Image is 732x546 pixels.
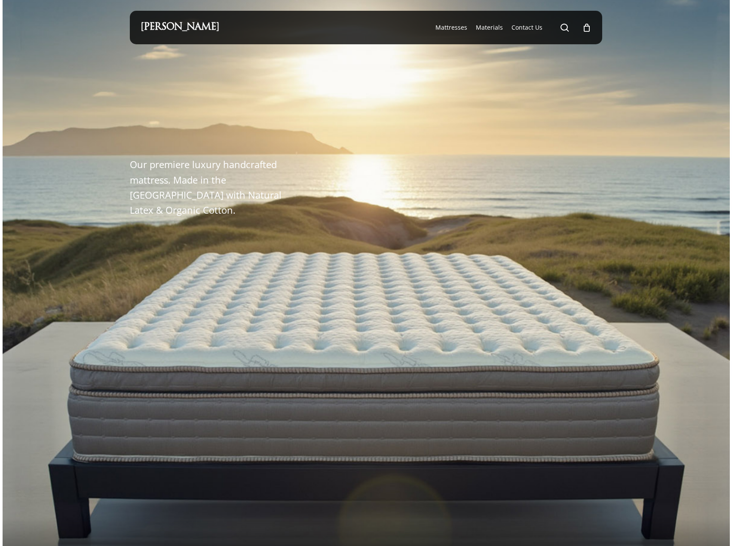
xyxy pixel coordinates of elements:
span: Contact Us [511,23,542,31]
a: Mattresses [435,23,467,32]
a: Cart [582,23,591,32]
a: Materials [476,23,503,32]
span: Mattresses [435,23,467,31]
p: Our premiere luxury handcrafted mattress. Made in the [GEOGRAPHIC_DATA] with Natural Latex & Orga... [130,157,291,218]
nav: Main Menu [431,11,591,44]
span: Materials [476,23,503,31]
a: Contact Us [511,23,542,32]
a: [PERSON_NAME] [141,23,219,32]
